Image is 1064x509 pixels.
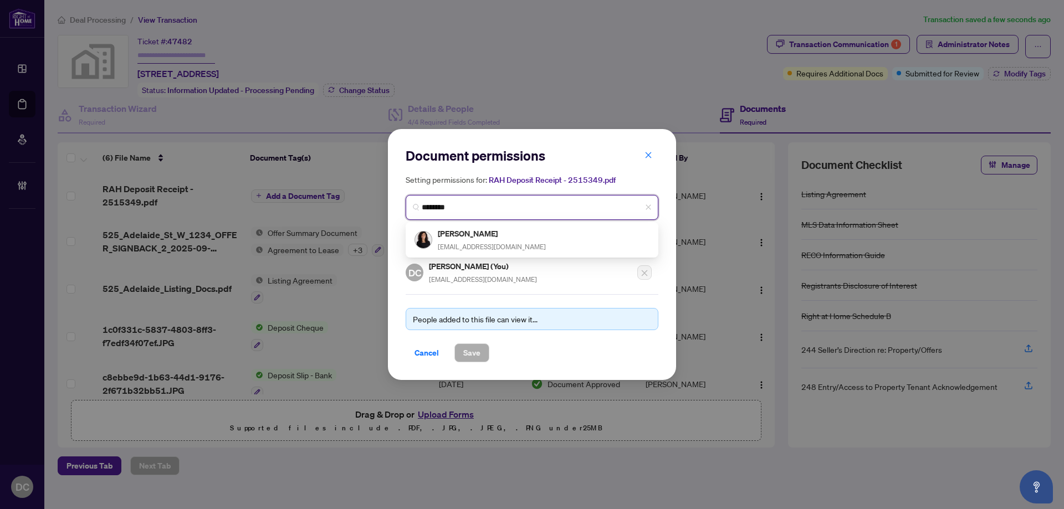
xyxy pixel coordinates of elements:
h5: Setting permissions for: [406,173,658,186]
h5: [PERSON_NAME] (You) [429,260,537,273]
button: Cancel [406,343,448,362]
img: Profile Icon [415,232,432,248]
div: People added to this file can view it... [413,313,651,325]
button: Save [454,343,489,362]
span: [EMAIL_ADDRESS][DOMAIN_NAME] [438,243,546,251]
span: close [644,151,652,159]
h2: Document permissions [406,147,658,164]
span: [EMAIL_ADDRESS][DOMAIN_NAME] [429,275,537,284]
h5: [PERSON_NAME] [438,227,546,240]
img: search_icon [413,204,420,210]
button: Open asap [1020,470,1053,503]
span: close [645,204,652,210]
span: Cancel [415,344,439,362]
span: RAH Deposit Receipt - 2515349.pdf [489,175,616,185]
span: DC [408,265,421,280]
